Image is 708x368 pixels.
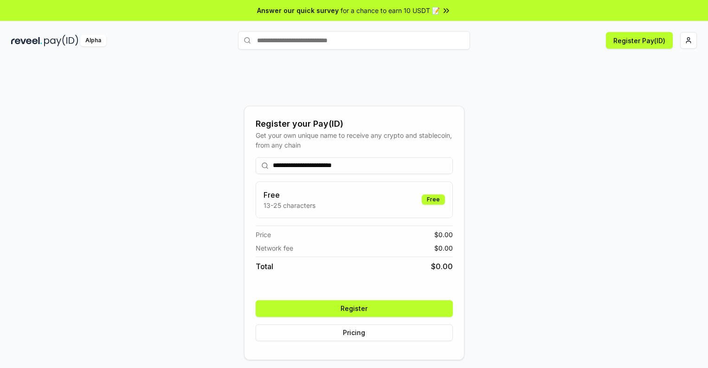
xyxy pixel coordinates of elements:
[606,32,673,49] button: Register Pay(ID)
[257,6,339,15] span: Answer our quick survey
[256,230,271,239] span: Price
[422,194,445,205] div: Free
[256,324,453,341] button: Pricing
[431,261,453,272] span: $ 0.00
[256,261,273,272] span: Total
[11,35,42,46] img: reveel_dark
[44,35,78,46] img: pay_id
[80,35,106,46] div: Alpha
[341,6,440,15] span: for a chance to earn 10 USDT 📝
[434,243,453,253] span: $ 0.00
[256,300,453,317] button: Register
[264,200,315,210] p: 13-25 characters
[256,117,453,130] div: Register your Pay(ID)
[264,189,315,200] h3: Free
[256,243,293,253] span: Network fee
[256,130,453,150] div: Get your own unique name to receive any crypto and stablecoin, from any chain
[434,230,453,239] span: $ 0.00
